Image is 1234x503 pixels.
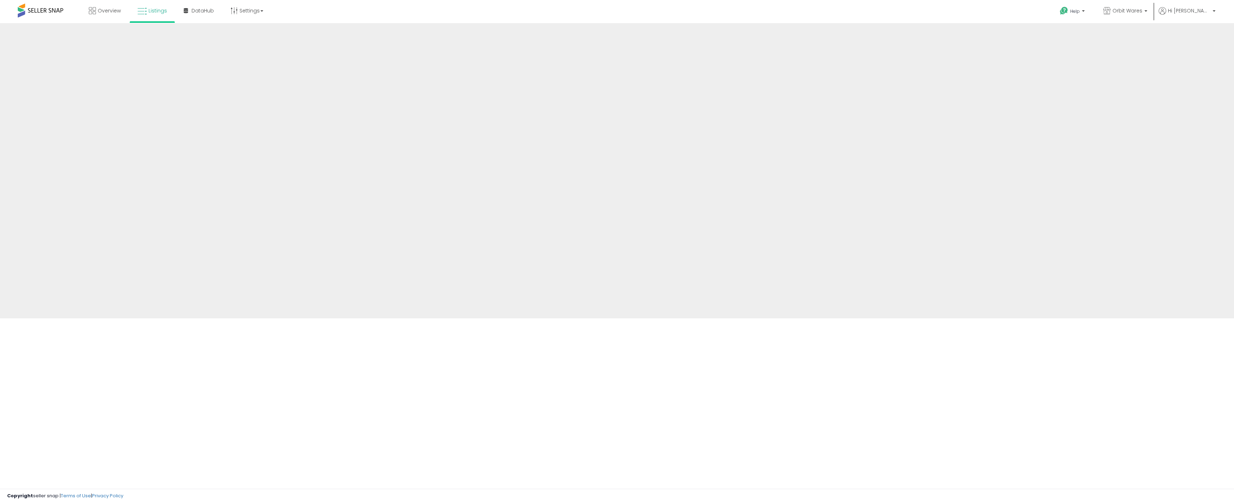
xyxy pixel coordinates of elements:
span: Orbit Wares [1112,7,1142,14]
span: Overview [98,7,121,14]
a: Help [1054,1,1092,23]
i: Get Help [1060,6,1068,15]
span: Listings [149,7,167,14]
span: Hi [PERSON_NAME] [1168,7,1211,14]
span: Help [1070,8,1080,14]
span: DataHub [192,7,214,14]
a: Hi [PERSON_NAME] [1159,7,1216,23]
